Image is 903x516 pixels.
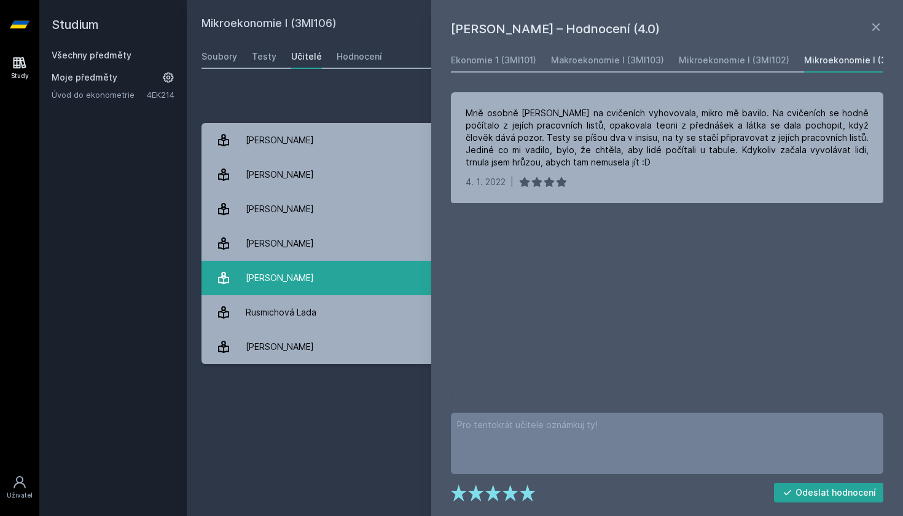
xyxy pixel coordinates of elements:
div: [PERSON_NAME] [246,266,314,290]
a: Učitelé [291,44,322,69]
div: 4. 1. 2022 [466,176,506,188]
div: [PERSON_NAME] [246,231,314,256]
div: Soubory [201,50,237,63]
a: Hodnocení [337,44,382,69]
a: Soubory [201,44,237,69]
div: [PERSON_NAME] [246,128,314,153]
a: Rusmichová Lada 1 hodnocení 4.0 [201,295,888,330]
a: Uživatel [2,469,37,506]
div: [PERSON_NAME] [246,162,314,187]
a: [PERSON_NAME] 2 hodnocení 3.5 [201,330,888,364]
div: | [510,176,514,188]
a: [PERSON_NAME] 1 hodnocení 4.0 [201,226,888,261]
div: Hodnocení [337,50,382,63]
div: Učitelé [291,50,322,63]
div: [PERSON_NAME] [246,335,314,359]
div: Uživatel [7,491,33,500]
a: [PERSON_NAME] 1 hodnocení 2.0 [201,123,888,157]
h2: Mikroekonomie I (3MI106) [201,15,751,34]
span: Moje předměty [52,71,117,84]
div: Study [11,71,29,81]
a: Study [2,49,37,87]
a: Všechny předměty [52,50,131,60]
a: Úvod do ekonometrie [52,89,147,101]
a: [PERSON_NAME] [201,192,888,226]
a: 4EK214 [147,90,174,100]
a: Testy [252,44,276,69]
div: Mně osobně [PERSON_NAME] na cvičeních vyhovovala, mikro mě bavilo. Na cvičeních se hodně počítalo... [466,107,869,169]
a: [PERSON_NAME] 1 hodnocení 3.0 [201,261,888,295]
div: Testy [252,50,276,63]
a: [PERSON_NAME] 1 hodnocení 3.0 [201,157,888,192]
div: [PERSON_NAME] [246,197,314,221]
div: Rusmichová Lada [246,300,316,325]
